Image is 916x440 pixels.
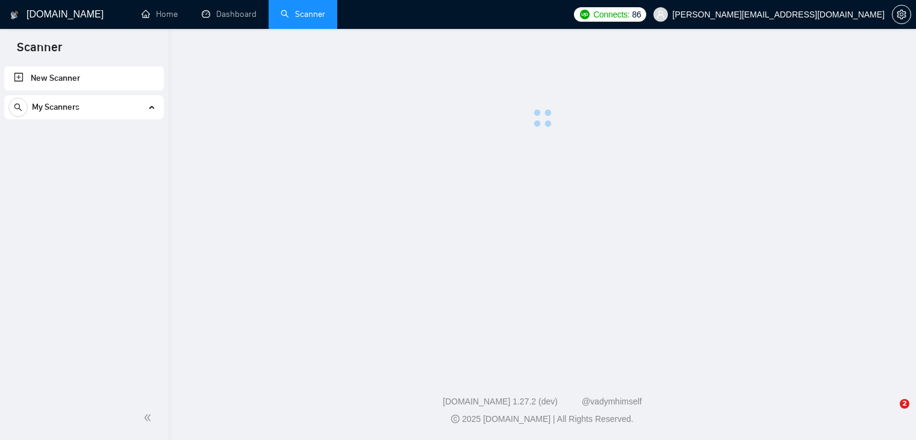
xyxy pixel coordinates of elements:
[656,10,665,19] span: user
[9,103,27,112] span: search
[143,412,155,424] span: double-left
[632,8,641,21] span: 86
[281,9,325,19] a: searchScanner
[202,9,257,19] a: dashboardDashboard
[580,10,590,19] img: upwork-logo.png
[893,10,911,19] span: setting
[8,98,28,117] button: search
[443,397,558,406] a: [DOMAIN_NAME] 1.27.2 (dev)
[582,397,642,406] a: @vadymhimself
[10,5,19,25] img: logo
[14,66,154,90] a: New Scanner
[593,8,629,21] span: Connects:
[178,413,906,426] div: 2025 [DOMAIN_NAME] | All Rights Reserved.
[142,9,178,19] a: homeHome
[4,66,164,90] li: New Scanner
[32,95,79,119] span: My Scanners
[875,399,904,428] iframe: Intercom live chat
[7,39,72,64] span: Scanner
[892,10,911,19] a: setting
[892,5,911,24] button: setting
[900,399,909,409] span: 2
[4,95,164,124] li: My Scanners
[451,415,460,423] span: copyright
